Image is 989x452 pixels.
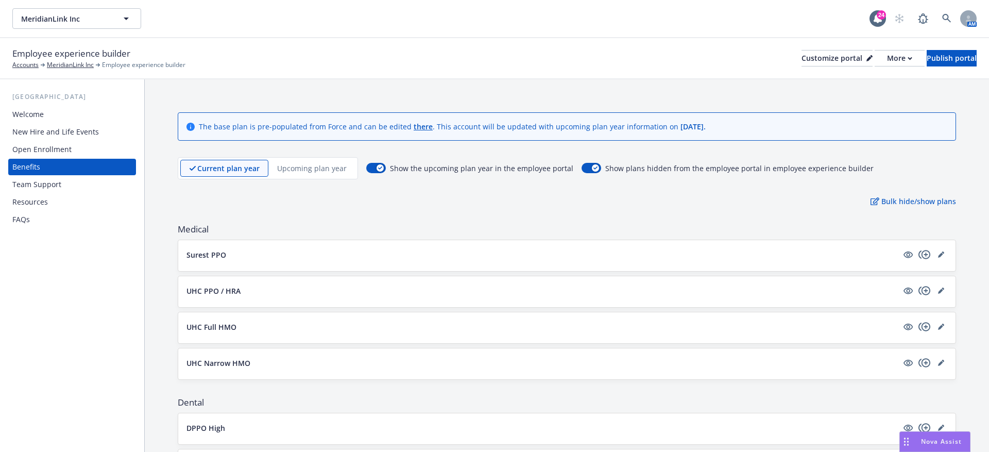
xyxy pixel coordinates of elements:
[186,358,250,369] p: UHC Narrow HMO
[8,211,136,228] a: FAQs
[8,92,136,102] div: [GEOGRAPHIC_DATA]
[935,321,947,333] a: editPencil
[902,357,914,369] a: visible
[21,13,110,24] span: MeridianLink Inc
[8,106,136,123] a: Welcome
[902,321,914,333] a: visible
[877,10,886,20] div: 24
[8,124,136,140] a: New Hire and Life Events
[680,122,706,131] span: [DATE] .
[12,47,130,60] span: Employee experience builder
[913,8,933,29] a: Report a Bug
[186,423,225,433] p: DPPO High
[12,141,72,158] div: Open Enrollment
[871,196,956,207] p: Bulk hide/show plans
[900,432,913,451] div: Drag to move
[12,211,30,228] div: FAQs
[935,422,947,434] a: editPencil
[12,176,61,193] div: Team Support
[936,8,957,29] a: Search
[12,60,39,70] a: Accounts
[8,194,136,210] a: Resources
[927,50,977,66] button: Publish portal
[186,249,226,260] p: Surest PPO
[605,163,874,174] span: Show plans hidden from the employee portal in employee experience builder
[935,284,947,297] a: editPencil
[12,8,141,29] button: MeridianLink Inc
[899,431,970,452] button: Nova Assist
[887,51,912,66] div: More
[921,437,962,446] span: Nova Assist
[875,50,925,66] button: More
[390,163,573,174] span: Show the upcoming plan year in the employee portal
[918,284,931,297] a: copyPlus
[8,159,136,175] a: Benefits
[186,322,236,332] p: UHC Full HMO
[8,141,136,158] a: Open Enrollment
[802,50,873,66] button: Customize portal
[433,122,680,131] span: . This account will be updated with upcoming plan year information on
[902,248,914,261] a: visible
[186,286,241,296] p: UHC PPO / HRA
[178,396,956,409] span: Dental
[178,223,956,236] span: Medical
[918,321,931,333] a: copyPlus
[902,284,914,297] a: visible
[12,194,48,210] div: Resources
[102,60,185,70] span: Employee experience builder
[197,163,260,174] p: Current plan year
[186,286,898,296] button: UHC PPO / HRA
[277,163,347,174] p: Upcoming plan year
[186,358,898,369] button: UHC Narrow HMO
[47,60,94,70] a: MeridianLink Inc
[935,248,947,261] a: editPencil
[12,124,99,140] div: New Hire and Life Events
[414,122,433,131] a: there
[12,106,44,123] div: Welcome
[199,122,414,131] span: The base plan is pre-populated from Force and can be edited
[918,248,931,261] a: copyPlus
[935,357,947,369] a: editPencil
[186,423,898,433] button: DPPO High
[186,249,898,260] button: Surest PPO
[918,422,931,434] a: copyPlus
[8,176,136,193] a: Team Support
[918,357,931,369] a: copyPlus
[186,322,898,332] button: UHC Full HMO
[12,159,40,175] div: Benefits
[902,422,914,434] a: visible
[889,8,910,29] a: Start snowing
